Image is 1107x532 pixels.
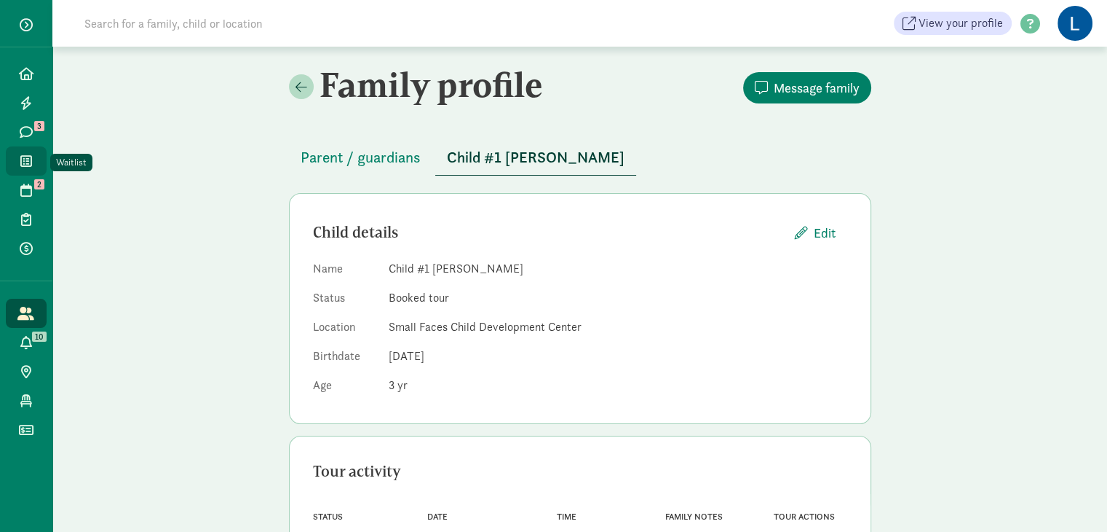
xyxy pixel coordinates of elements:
[6,117,47,146] a: 3
[426,512,447,522] span: Date
[894,12,1012,35] a: View your profile
[289,64,577,105] h2: Family profile
[743,72,871,103] button: Message family
[76,9,484,38] input: Search for a family, child or location
[313,460,847,483] div: Tour activity
[34,121,44,131] span: 3
[34,179,44,189] span: 2
[313,260,377,283] dt: Name
[389,318,847,336] dd: Small Faces Child Development Center
[6,176,47,205] a: 2
[435,149,636,166] a: Child #1 [PERSON_NAME]
[313,512,343,522] span: Status
[289,149,432,166] a: Parent / guardians
[435,140,636,176] button: Child #1 [PERSON_NAME]
[389,289,847,307] dd: Booked tour
[32,332,47,342] span: 10
[814,223,836,243] span: Edit
[783,217,847,249] button: Edit
[313,377,377,400] dt: Age
[774,512,835,522] span: Tour actions
[774,78,860,98] span: Message family
[1034,462,1107,532] iframe: Chat Widget
[918,15,1003,32] span: View your profile
[289,140,432,175] button: Parent / guardians
[313,318,377,342] dt: Location
[389,348,424,364] span: [DATE]
[313,221,783,244] div: Child details
[56,155,87,170] div: Waitlist
[313,289,377,313] dt: Status
[389,260,847,278] dd: Child #1 [PERSON_NAME]
[301,146,421,169] span: Parent / guardians
[313,348,377,371] dt: Birthdate
[447,146,624,169] span: Child #1 [PERSON_NAME]
[389,378,408,393] span: 3
[6,328,47,357] a: 10
[557,512,576,522] span: Time
[665,512,723,522] span: Family notes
